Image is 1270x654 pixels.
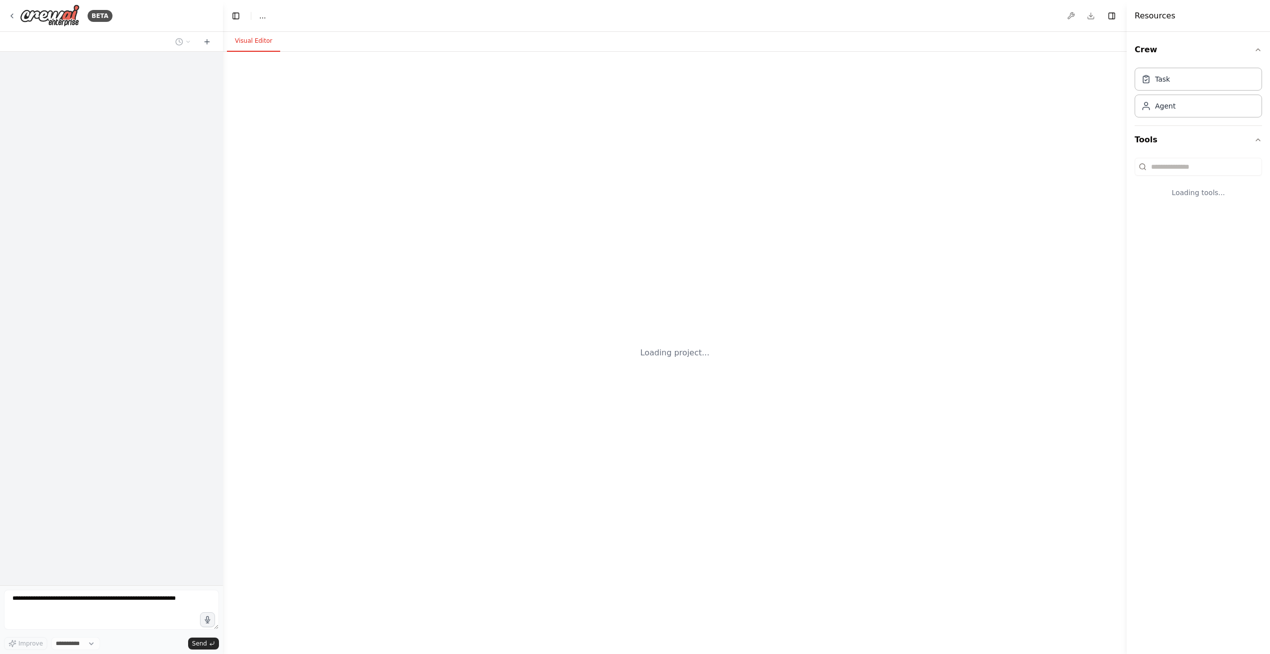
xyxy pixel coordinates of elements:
[1135,154,1262,214] div: Tools
[171,36,195,48] button: Switch to previous chat
[1135,64,1262,125] div: Crew
[18,640,43,648] span: Improve
[1155,74,1170,84] div: Task
[1105,9,1119,23] button: Hide right sidebar
[200,612,215,627] button: Click to speak your automation idea
[20,4,80,27] img: Logo
[199,36,215,48] button: Start a new chat
[1135,126,1262,154] button: Tools
[88,10,112,22] div: BETA
[640,347,710,359] div: Loading project...
[4,637,47,650] button: Improve
[259,11,266,21] nav: breadcrumb
[227,31,280,52] button: Visual Editor
[1135,180,1262,206] div: Loading tools...
[1155,101,1175,111] div: Agent
[259,11,266,21] span: ...
[229,9,243,23] button: Hide left sidebar
[1135,10,1175,22] h4: Resources
[188,638,219,650] button: Send
[1135,36,1262,64] button: Crew
[192,640,207,648] span: Send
